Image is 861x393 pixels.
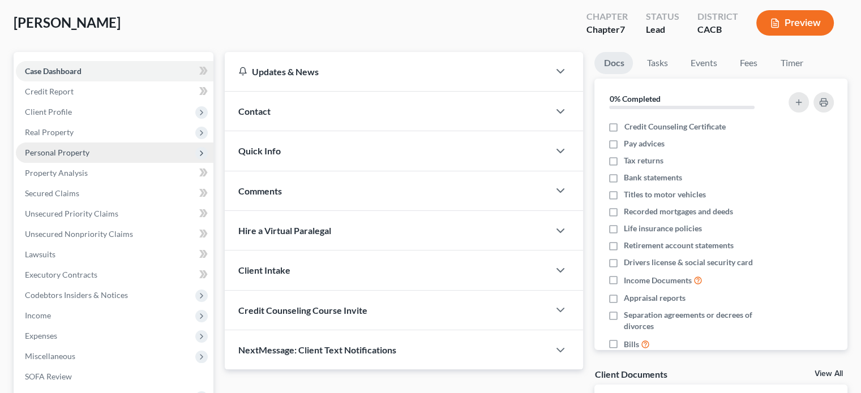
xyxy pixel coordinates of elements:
[624,172,682,183] span: Bank statements
[25,87,74,96] span: Credit Report
[697,10,738,23] div: District
[25,107,72,116] span: Client Profile
[624,292,686,304] span: Appraisal reports
[586,10,628,23] div: Chapter
[238,265,290,275] span: Client Intake
[637,52,676,74] a: Tasks
[14,14,121,31] span: [PERSON_NAME]
[771,52,812,74] a: Timer
[238,344,396,355] span: NextMessage: Client Text Notifications
[238,305,367,316] span: Credit Counseling Course Invite
[25,290,128,300] span: Codebtors Insiders & Notices
[238,66,536,77] div: Updates & News
[609,94,660,103] strong: 0% Completed
[238,145,281,156] span: Quick Info
[16,224,213,244] a: Unsecured Nonpriority Claims
[681,52,726,74] a: Events
[624,206,733,217] span: Recorded mortgages and deeds
[16,183,213,204] a: Secured Claims
[25,310,51,320] span: Income
[25,168,88,178] span: Property Analysis
[16,244,213,265] a: Lawsuits
[594,52,633,74] a: Docs
[815,370,843,378] a: View All
[646,23,679,36] div: Lead
[620,24,625,34] span: 7
[25,270,97,279] span: Executory Contracts
[16,265,213,285] a: Executory Contracts
[624,275,692,286] span: Income Documents
[697,23,738,36] div: CACB
[624,339,639,350] span: Bills
[16,61,213,81] a: Case Dashboard
[25,249,55,259] span: Lawsuits
[756,10,834,36] button: Preview
[25,127,74,137] span: Real Property
[624,155,663,166] span: Tax returns
[586,23,628,36] div: Chapter
[238,185,282,196] span: Comments
[624,257,753,268] span: Drivers license & social security card
[16,163,213,183] a: Property Analysis
[25,188,79,198] span: Secured Claims
[25,148,89,157] span: Personal Property
[624,189,706,200] span: Titles to motor vehicles
[16,81,213,102] a: Credit Report
[25,331,57,340] span: Expenses
[25,229,133,239] span: Unsecured Nonpriority Claims
[624,309,774,332] span: Separation agreements or decrees of divorces
[25,66,82,76] span: Case Dashboard
[624,121,725,132] span: Credit Counseling Certificate
[25,209,118,218] span: Unsecured Priority Claims
[16,366,213,387] a: SOFA Review
[624,138,665,149] span: Pay advices
[624,240,734,251] span: Retirement account statements
[646,10,679,23] div: Status
[624,223,702,234] span: Life insurance policies
[16,204,213,224] a: Unsecured Priority Claims
[238,106,271,116] span: Contact
[25,351,75,361] span: Miscellaneous
[238,225,331,236] span: Hire a Virtual Paralegal
[25,372,72,381] span: SOFA Review
[730,52,766,74] a: Fees
[594,368,667,380] div: Client Documents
